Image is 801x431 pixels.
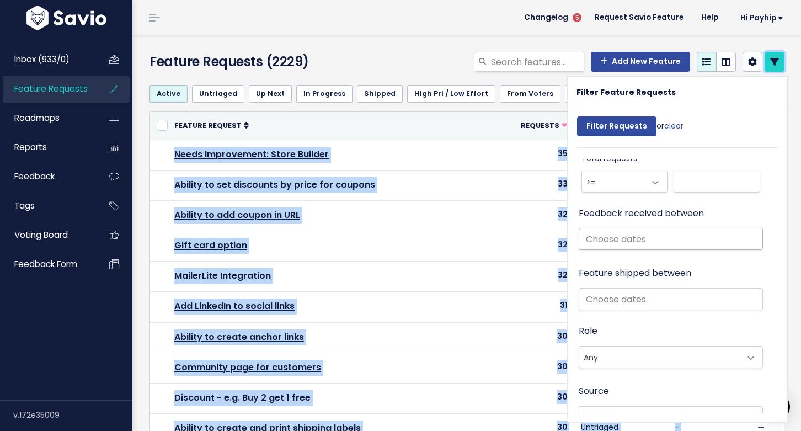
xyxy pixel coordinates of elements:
[486,384,574,414] td: 30
[3,252,92,277] a: Feedback form
[579,265,691,281] label: Feature shipped between
[524,14,568,22] span: Changelog
[486,262,574,292] td: 32
[486,231,574,262] td: 32
[174,391,311,404] a: Discount - e.g. Buy 2 get 1 free
[3,135,92,160] a: Reports
[579,384,609,400] label: Source
[14,141,47,153] span: Reports
[14,229,68,241] span: Voting Board
[13,401,132,429] div: v.172e35009
[579,288,763,310] input: Choose dates
[24,6,109,30] img: logo-white.9d6f32f41409.svg
[14,258,77,270] span: Feedback form
[490,52,584,72] input: Search features...
[576,87,676,98] strong: Filter Feature Requests
[486,200,574,231] td: 32
[573,13,581,22] span: 5
[3,76,92,102] a: Feature Requests
[14,112,60,124] span: Roadmaps
[174,239,247,252] a: Gift card option
[582,171,645,192] span: >=
[486,353,574,383] td: 30
[174,300,295,312] a: Add LinkedIn to social links
[14,54,70,65] span: Inbox (933/0)
[3,222,92,248] a: Voting Board
[579,206,704,222] label: Feedback received between
[486,170,574,200] td: 33
[14,200,35,211] span: Tags
[149,52,350,72] h4: Feature Requests (2229)
[486,322,574,353] td: 30
[740,14,783,22] span: Hi Payhip
[565,85,589,103] a: All
[581,152,637,166] label: Total requests
[149,85,784,103] ul: Filter feature requests
[579,228,763,250] input: Choose dates
[174,120,249,131] a: Feature Request
[407,85,495,103] a: High Pri / Low Effort
[3,193,92,219] a: Tags
[579,323,597,339] label: Role
[14,83,88,94] span: Feature Requests
[174,269,271,282] a: MailerLite Integration
[500,85,560,103] a: From Voters
[579,406,763,428] span: Any
[174,331,304,343] a: Ability to create anchor links
[591,52,690,72] a: Add New Feature
[521,121,559,130] span: Requests
[577,116,656,136] input: Filter Requests
[579,407,740,428] span: Any
[14,171,55,182] span: Feedback
[3,164,92,189] a: Feedback
[664,120,683,131] a: clear
[174,121,242,130] span: Feature Request
[174,209,300,221] a: Ability to add coupon in URL
[296,85,353,103] a: In Progress
[581,171,668,193] span: >=
[586,9,692,26] a: Request Savio Feature
[174,178,375,191] a: Ability to set discounts by price for coupons
[249,85,292,103] a: Up Next
[521,120,568,131] a: Requests
[174,361,321,374] a: Community page for customers
[192,85,244,103] a: Untriaged
[486,292,574,322] td: 31
[577,111,683,147] div: or
[357,85,403,103] a: Shipped
[149,85,188,103] a: Active
[579,347,740,368] span: Any
[579,346,763,368] span: Any
[727,9,792,26] a: Hi Payhip
[3,47,92,72] a: Inbox (933/0)
[692,9,727,26] a: Help
[486,140,574,170] td: 35
[174,148,329,161] a: Needs Improvement: Store Builder
[3,105,92,131] a: Roadmaps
